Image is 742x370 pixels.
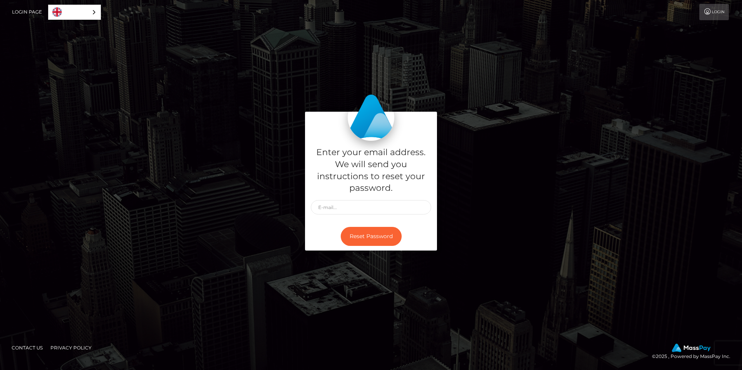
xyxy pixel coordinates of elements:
a: Login Page [12,4,42,20]
img: MassPay Login [348,94,394,141]
div: © 2025 , Powered by MassPay Inc. [652,344,736,361]
h5: Enter your email address. We will send you instructions to reset your password. [311,147,431,194]
a: Privacy Policy [47,342,95,354]
input: E-mail... [311,200,431,214]
button: Reset Password [341,227,402,246]
img: MassPay [672,344,711,352]
aside: Language selected: English [48,5,101,20]
div: Language [48,5,101,20]
a: Contact Us [9,342,46,354]
a: English [49,5,101,19]
a: Login [699,4,729,20]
